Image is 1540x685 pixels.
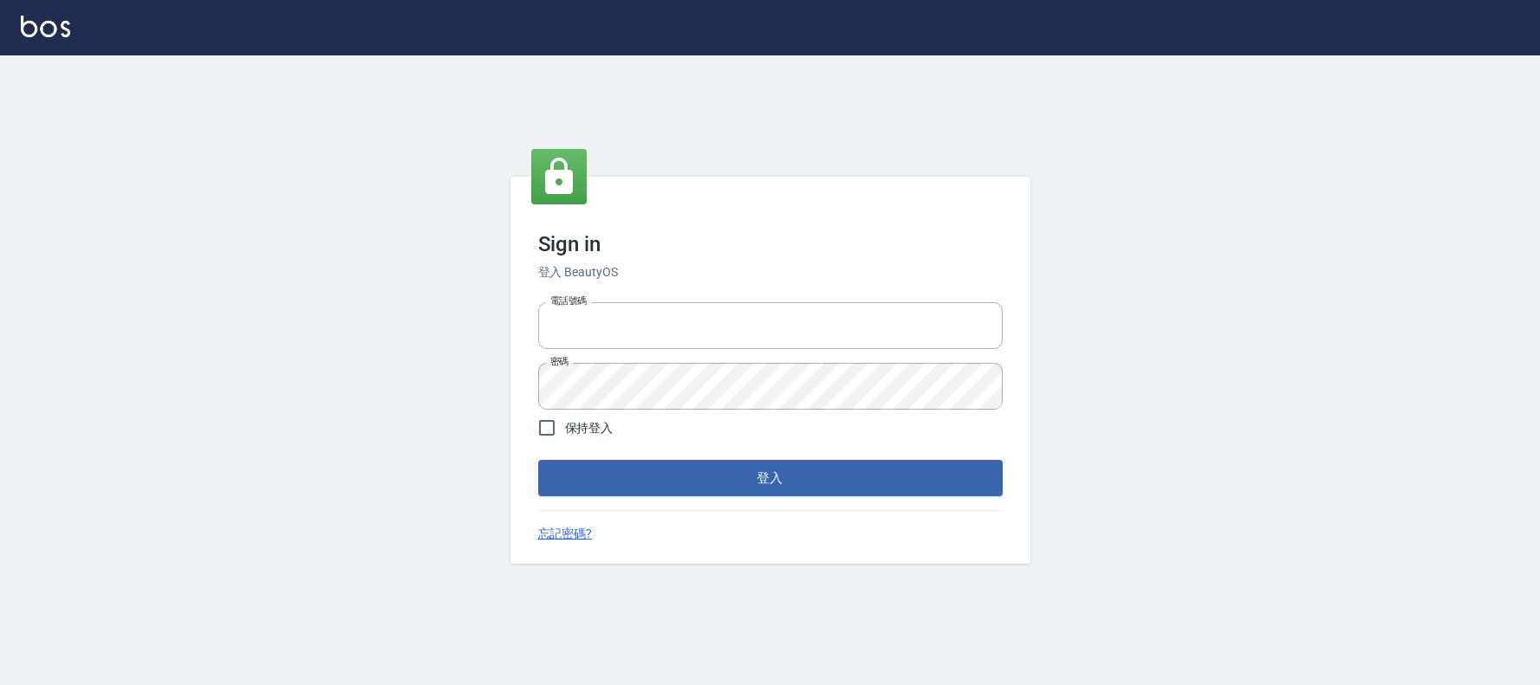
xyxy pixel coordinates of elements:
img: Logo [21,16,70,37]
a: 忘記密碼? [538,525,593,543]
label: 密碼 [550,355,569,368]
h6: 登入 BeautyOS [538,263,1003,281]
h3: Sign in [538,232,1003,256]
button: 登入 [538,460,1003,496]
span: 保持登入 [565,419,614,437]
label: 電話號碼 [550,294,587,307]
